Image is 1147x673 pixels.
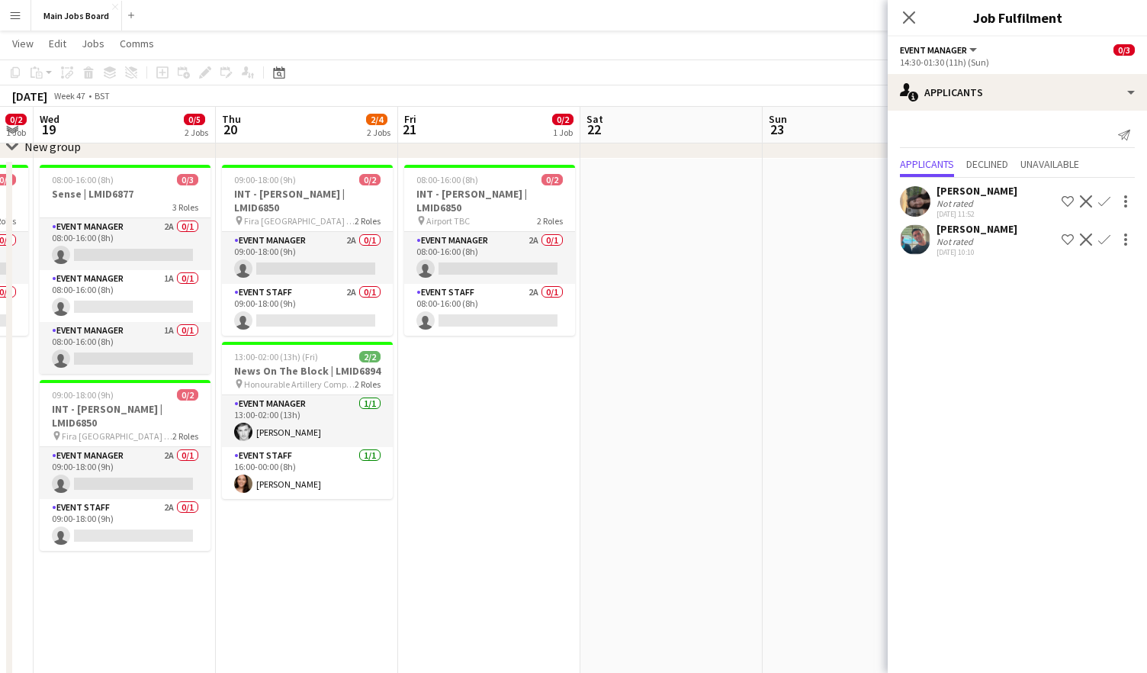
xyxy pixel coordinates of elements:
span: 08:00-16:00 (8h) [52,174,114,185]
span: Sun [769,112,787,126]
span: Applicants [900,159,954,169]
app-card-role: Event Manager2A0/109:00-18:00 (9h) [222,232,393,284]
div: [DATE] 10:10 [937,247,1017,257]
span: 22 [584,121,603,138]
app-job-card: 09:00-18:00 (9h)0/2INT - [PERSON_NAME] | LMID6850 Fira [GEOGRAPHIC_DATA] Gran Via2 RolesEvent Man... [40,380,210,551]
span: 0/2 [177,389,198,401]
a: View [6,34,40,53]
app-card-role: Event Staff2A0/109:00-18:00 (9h) [40,499,210,551]
div: Applicants [888,74,1147,111]
h3: Job Fulfilment [888,8,1147,27]
span: Unavailable [1020,159,1079,169]
app-card-role: Event Staff2A0/109:00-18:00 (9h) [222,284,393,336]
div: Not rated [937,236,976,247]
span: 0/2 [541,174,563,185]
span: 13:00-02:00 (13h) (Fri) [234,351,318,362]
span: Fira [GEOGRAPHIC_DATA] Gran Via [244,215,355,227]
app-card-role: Event Manager1A0/108:00-16:00 (8h) [40,322,210,374]
button: Main Jobs Board [31,1,122,31]
app-job-card: 08:00-16:00 (8h)0/2INT - [PERSON_NAME] | LMID6850 Airport TBC2 RolesEvent Manager2A0/108:00-16:00... [404,165,575,336]
div: [DATE] [12,89,47,104]
span: 08:00-16:00 (8h) [416,174,478,185]
span: Jobs [82,37,104,50]
app-card-role: Event Staff2A0/108:00-16:00 (8h) [404,284,575,336]
app-job-card: 13:00-02:00 (13h) (Fri)2/2News On The Block | LMID6894 Honourable Artillery Company2 RolesEvent M... [222,342,393,499]
div: [PERSON_NAME] [937,222,1017,236]
app-card-role: Event Manager2A0/108:00-16:00 (8h) [404,232,575,284]
div: 2 Jobs [367,127,390,138]
button: Event Manager [900,44,979,56]
span: 2 Roles [355,215,381,227]
app-card-role: Event Manager2A0/108:00-16:00 (8h) [40,218,210,270]
h3: Sense | LMID6877 [40,187,210,201]
div: 1 Job [553,127,573,138]
h3: INT - [PERSON_NAME] | LMID6850 [404,187,575,214]
div: 14:30-01:30 (11h) (Sun) [900,56,1135,68]
div: [DATE] 11:52 [937,209,1017,219]
span: 2/4 [366,114,387,125]
span: 2 Roles [172,430,198,442]
a: Jobs [76,34,111,53]
div: 2 Jobs [185,127,208,138]
app-card-role: Event Staff1/116:00-00:00 (8h)[PERSON_NAME] [222,447,393,499]
span: 0/2 [552,114,573,125]
div: [PERSON_NAME] [937,184,1017,198]
span: 09:00-18:00 (9h) [52,389,114,401]
div: Not rated [937,198,976,209]
span: 2/2 [359,351,381,362]
span: 21 [402,121,416,138]
span: 0/3 [1113,44,1135,56]
span: Wed [40,112,59,126]
span: Fri [404,112,416,126]
span: 2 Roles [355,378,381,390]
span: 19 [37,121,59,138]
app-card-role: Event Manager1/113:00-02:00 (13h)[PERSON_NAME] [222,395,393,447]
span: Sat [586,112,603,126]
span: 09:00-18:00 (9h) [234,174,296,185]
app-card-role: Event Manager1A0/108:00-16:00 (8h) [40,270,210,322]
a: Comms [114,34,160,53]
span: 23 [766,121,787,138]
app-job-card: 08:00-16:00 (8h)0/3Sense | LMID68773 RolesEvent Manager2A0/108:00-16:00 (8h) Event Manager1A0/108... [40,165,210,374]
app-card-role: Event Manager2A0/109:00-18:00 (9h) [40,447,210,499]
a: Edit [43,34,72,53]
span: Fira [GEOGRAPHIC_DATA] Gran Via [62,430,172,442]
span: 0/5 [184,114,205,125]
app-job-card: 09:00-18:00 (9h)0/2INT - [PERSON_NAME] | LMID6850 Fira [GEOGRAPHIC_DATA] Gran Via2 RolesEvent Man... [222,165,393,336]
span: Week 47 [50,90,88,101]
span: View [12,37,34,50]
div: BST [95,90,110,101]
h3: INT - [PERSON_NAME] | LMID6850 [222,187,393,214]
span: 3 Roles [172,201,198,213]
span: Thu [222,112,241,126]
div: New group [24,139,81,154]
h3: News On The Block | LMID6894 [222,364,393,378]
h3: INT - [PERSON_NAME] | LMID6850 [40,402,210,430]
span: 0/3 [177,174,198,185]
span: 0/2 [359,174,381,185]
span: Airport TBC [426,215,470,227]
span: Comms [120,37,154,50]
span: Declined [966,159,1008,169]
span: 2 Roles [537,215,563,227]
span: Edit [49,37,66,50]
span: 20 [220,121,241,138]
span: Event Manager [900,44,967,56]
span: 0/2 [5,114,27,125]
span: Honourable Artillery Company [244,378,355,390]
